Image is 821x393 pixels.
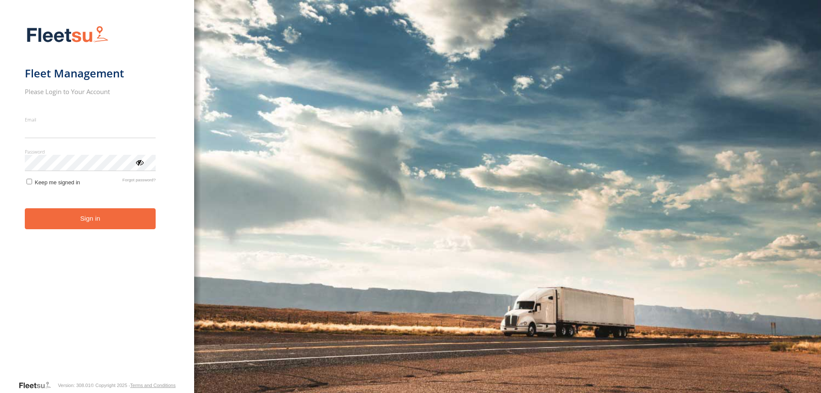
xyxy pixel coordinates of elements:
[27,179,32,184] input: Keep me signed in
[25,66,156,80] h1: Fleet Management
[25,148,156,155] label: Password
[25,24,110,46] img: Fleetsu
[58,383,90,388] div: Version: 308.01
[18,381,58,390] a: Visit our Website
[25,208,156,229] button: Sign in
[135,158,144,166] div: ViewPassword
[122,177,156,186] a: Forgot password?
[25,21,170,380] form: main
[25,116,156,123] label: Email
[91,383,176,388] div: © Copyright 2025 -
[130,383,175,388] a: Terms and Conditions
[25,87,156,96] h2: Please Login to Your Account
[35,179,80,186] span: Keep me signed in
